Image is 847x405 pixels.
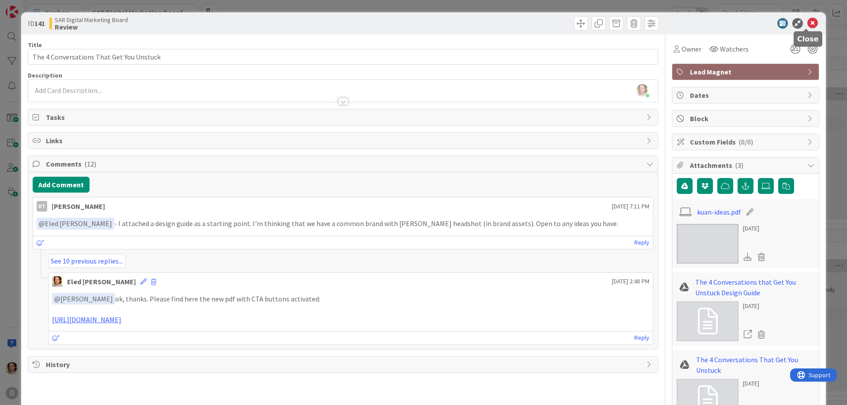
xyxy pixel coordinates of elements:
[697,207,741,217] a: kuan-ideas.pdf
[743,301,768,311] div: [DATE]
[39,219,112,228] span: Eled [PERSON_NAME]
[690,90,803,100] span: Dates
[28,41,42,49] label: Title
[738,137,753,146] span: ( 0/0 )
[690,113,803,124] span: Block
[690,137,803,147] span: Custom Fields
[28,71,62,79] span: Description
[46,112,642,123] span: Tasks
[46,359,642,370] span: History
[612,202,649,211] span: [DATE] 7:11 PM
[743,251,753,263] div: Download
[46,159,642,169] span: Comments
[84,160,96,168] span: ( 12 )
[48,254,125,268] a: See 10 previous replies...
[34,19,45,28] b: 141
[52,293,649,305] p: ok, thanks. Please find here the new pdf with CTA buttons activated:
[39,219,45,228] span: @
[743,329,753,340] a: Open
[743,224,768,233] div: [DATE]
[696,354,814,375] a: The 4 Conversations That Get You Unstuck
[735,161,743,170] span: ( 3 )
[52,276,63,287] img: EC
[46,135,642,146] span: Links
[67,276,136,287] div: Eled [PERSON_NAME]
[690,160,803,171] span: Attachments
[54,294,60,303] span: @
[634,332,649,343] a: Reply
[636,84,648,97] img: 1Ol1I4EqlztBw9wu105dBxD3jTh8plql.jpg
[634,237,649,248] a: Reply
[37,201,47,212] div: DT
[743,379,768,388] div: [DATE]
[33,177,90,193] button: Add Comment
[720,44,749,54] span: Watchers
[28,49,658,65] input: type card name here...
[52,201,105,212] div: [PERSON_NAME]
[37,218,649,230] p: - I attached a design guide as a starting point. I'm thinking that we have a common brand with [P...
[55,23,128,30] b: Review
[19,1,40,12] span: Support
[612,277,649,286] span: [DATE] 2:48 PM
[690,67,803,77] span: Lead Magnet
[55,16,128,23] span: SAR Digital Marketing Board
[28,18,45,29] span: ID
[695,277,814,298] a: The 4 Conversations that Get You Unstuck Design Guide
[52,315,121,324] a: [URL][DOMAIN_NAME]
[797,35,819,43] h5: Close
[54,294,113,303] span: [PERSON_NAME]
[682,44,701,54] span: Owner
